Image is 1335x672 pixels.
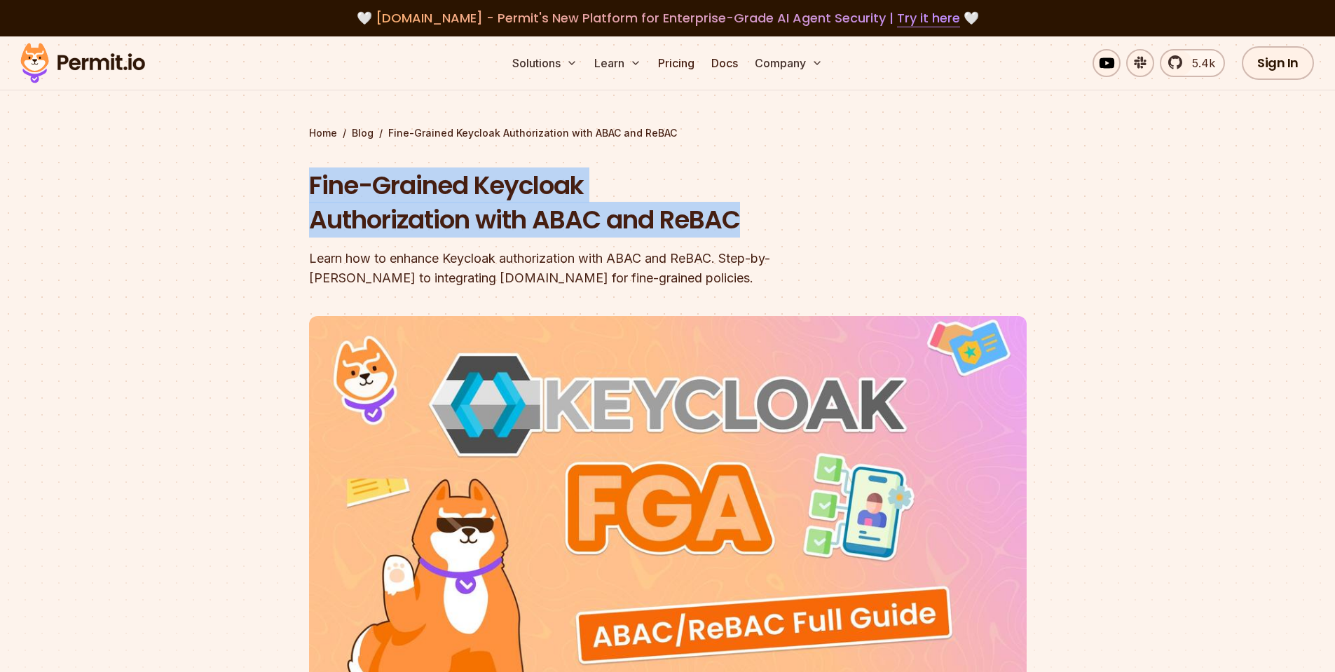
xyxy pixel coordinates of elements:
[352,126,374,140] a: Blog
[652,49,700,77] a: Pricing
[309,168,847,238] h1: Fine-Grained Keycloak Authorization with ABAC and ReBAC
[897,9,960,27] a: Try it here
[309,126,337,140] a: Home
[34,8,1301,28] div: 🤍 🤍
[1160,49,1225,77] a: 5.4k
[749,49,828,77] button: Company
[309,126,1027,140] div: / /
[1242,46,1314,80] a: Sign In
[589,49,647,77] button: Learn
[706,49,744,77] a: Docs
[376,9,960,27] span: [DOMAIN_NAME] - Permit's New Platform for Enterprise-Grade AI Agent Security |
[507,49,583,77] button: Solutions
[14,39,151,87] img: Permit logo
[1184,55,1215,71] span: 5.4k
[309,249,847,288] div: Learn how to enhance Keycloak authorization with ABAC and ReBAC. Step-by-[PERSON_NAME] to integra...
